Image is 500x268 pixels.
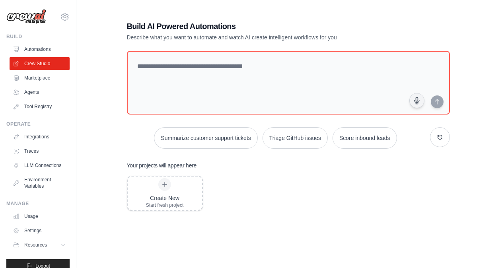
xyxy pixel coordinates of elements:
[146,194,184,202] div: Create New
[154,127,257,149] button: Summarize customer support tickets
[430,127,450,147] button: Get new suggestions
[6,33,70,40] div: Build
[6,121,70,127] div: Operate
[10,145,70,157] a: Traces
[10,100,70,113] a: Tool Registry
[10,72,70,84] a: Marketplace
[10,159,70,172] a: LLM Connections
[263,127,328,149] button: Triage GitHub issues
[10,43,70,56] a: Automations
[146,202,184,208] div: Start fresh project
[6,9,46,24] img: Logo
[10,86,70,99] a: Agents
[127,161,197,169] h3: Your projects will appear here
[24,242,47,248] span: Resources
[10,224,70,237] a: Settings
[6,200,70,207] div: Manage
[10,239,70,251] button: Resources
[10,130,70,143] a: Integrations
[10,57,70,70] a: Crew Studio
[333,127,397,149] button: Score inbound leads
[10,173,70,192] a: Environment Variables
[10,210,70,223] a: Usage
[409,93,424,108] button: Click to speak your automation idea
[127,33,394,41] p: Describe what you want to automate and watch AI create intelligent workflows for you
[127,21,394,32] h1: Build AI Powered Automations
